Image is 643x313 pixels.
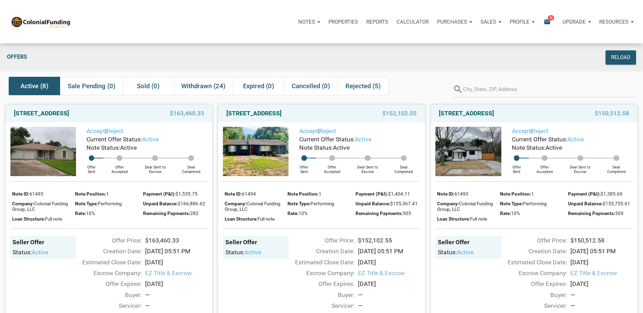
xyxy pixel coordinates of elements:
p: Profile [510,19,529,25]
span: Note Position: [287,191,319,197]
a: Reject [319,127,336,134]
a: Reject [532,127,549,134]
div: Buyer: [498,290,567,299]
div: Rejected (5) [337,77,389,95]
div: Withdrawn (24) [174,77,233,95]
span: $150,512.58 [595,109,629,117]
span: Note ID: [437,191,454,197]
span: 282 [190,211,199,216]
span: 1 [319,191,321,197]
div: [DATE] 05:51 PM [354,247,424,256]
span: Sale Pending (0) [68,82,116,90]
div: Deal Sent to Escrow [135,161,175,174]
span: active [567,136,584,143]
div: Offer Accepted [529,161,561,174]
span: Company: [12,201,34,206]
button: Notes [294,11,324,32]
span: Status: [12,249,32,256]
div: — [570,290,633,299]
p: Properties [328,19,358,25]
span: Loan Structure: [437,216,470,222]
span: Note Type: [75,201,98,206]
div: Seller Offer [225,238,286,246]
div: — [145,301,207,310]
div: Offer Price: [498,236,567,245]
div: Buyer: [285,290,354,299]
p: Resources [599,19,628,25]
span: $166,886.62 [178,201,205,206]
button: email26 [538,11,558,32]
a: [STREET_ADDRESS] [14,109,69,117]
span: Active [545,144,562,151]
span: active [142,136,159,143]
div: [DATE] 05:51 PM [142,247,211,256]
span: Expired (0) [243,82,274,90]
span: Payment (P&I): [568,191,601,197]
div: Deal Completed [600,161,633,174]
span: Rate: [500,211,511,216]
span: 10% [86,211,95,216]
span: Payment (P&I): [143,191,176,197]
img: 574463 [435,127,501,176]
span: Note Status: [86,144,120,151]
div: Offer Expires: [285,279,354,288]
span: $1,404.11 [388,191,410,197]
span: active [32,249,48,256]
div: Seller Offer [438,238,499,246]
a: Accept [512,127,531,134]
span: Note Status: [299,144,333,151]
span: Note ID: [225,191,242,197]
div: [DATE] [142,258,211,267]
p: Reports [366,19,388,25]
div: Offer Sent [292,161,316,174]
span: Loan Structure: [225,216,258,222]
div: Deal Sent to Escrow [348,161,387,174]
div: — [358,301,420,310]
div: Offer Expires: [73,279,142,288]
div: $163,460.33 [142,236,211,245]
img: NoteUnlimited [10,16,71,28]
button: Upgrade [558,11,595,32]
div: Deal Sent to Escrow [561,161,600,174]
div: Active (8) [9,77,60,95]
button: Resources [595,11,638,32]
div: Offer Sent [80,161,103,174]
span: Company: [225,201,247,206]
div: $150,512.58 [567,236,636,245]
div: Offers [3,50,481,65]
div: Offer Price: [73,236,142,245]
span: Remaining Payments: [568,211,615,216]
div: Deal Completed [175,161,207,174]
div: Servicer: [73,301,142,310]
a: [STREET_ADDRESS] [226,109,282,117]
div: Seller Offer [12,238,74,246]
span: 61494 [242,191,256,197]
span: Note Type: [500,201,523,206]
p: Calculator [396,19,429,25]
div: Escrow Company: [73,269,142,278]
span: | [299,127,336,134]
div: Creation Date: [73,247,142,256]
div: [DATE] [354,258,424,267]
span: Note ID: [12,191,30,197]
button: Reports [362,11,392,32]
div: Servicer: [285,301,354,310]
div: Reload [611,53,631,61]
span: active [355,136,371,143]
img: 574465 [10,127,76,176]
div: Creation Date: [285,247,354,256]
span: 10% [299,211,308,216]
span: Active [120,144,137,151]
a: Properties [324,11,362,32]
div: Offer Accepted [316,161,348,174]
span: 61493 [454,191,468,197]
span: Active [333,144,350,151]
div: [DATE] [354,279,424,288]
div: — [570,301,633,310]
span: Loan Structure: [12,216,45,222]
a: Sales [476,11,506,32]
span: Colonial Funding Group, LLC [437,201,493,212]
span: EZ Title & Escrow [358,269,420,278]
